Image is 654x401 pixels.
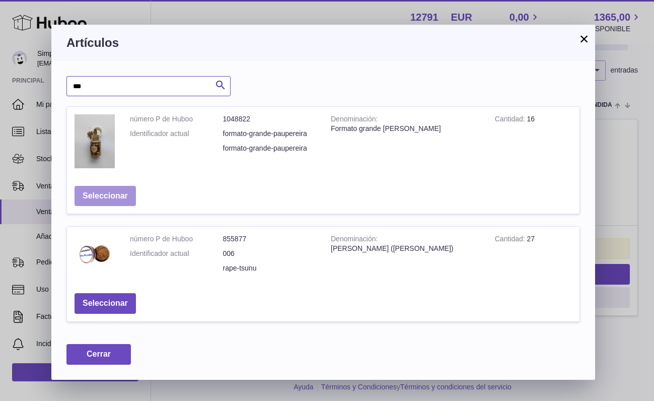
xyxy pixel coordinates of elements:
[66,344,131,365] button: Cerrar
[331,244,480,253] div: [PERSON_NAME] ([PERSON_NAME])
[130,234,223,244] dt: número P de Huboo
[487,227,579,286] td: 27
[75,186,136,207] button: Seleccionar
[130,249,223,258] dt: Identificador actual
[331,115,378,125] strong: Denominación
[331,124,480,133] div: Formato grande [PERSON_NAME]
[223,234,316,244] dd: 855877
[223,144,316,153] dd: formato-grande-paupereira
[223,114,316,124] dd: 1048822
[75,293,136,314] button: Seleccionar
[66,35,580,51] h3: Artículos
[223,129,316,139] dd: formato-grande-paupereira
[87,350,111,358] span: Cerrar
[331,235,378,245] strong: Denominación
[75,234,115,275] img: Rapé Tsunu (Pau Pereira)
[495,115,527,125] strong: Cantidad
[495,235,527,245] strong: Cantidad
[578,33,590,45] button: ×
[223,263,316,273] dd: rape-tsunu
[130,129,223,139] dt: Identificador actual
[130,114,223,124] dt: número P de Huboo
[223,249,316,258] dd: 006
[75,114,115,168] img: Formato grande Pau Pereira
[487,107,579,178] td: 16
